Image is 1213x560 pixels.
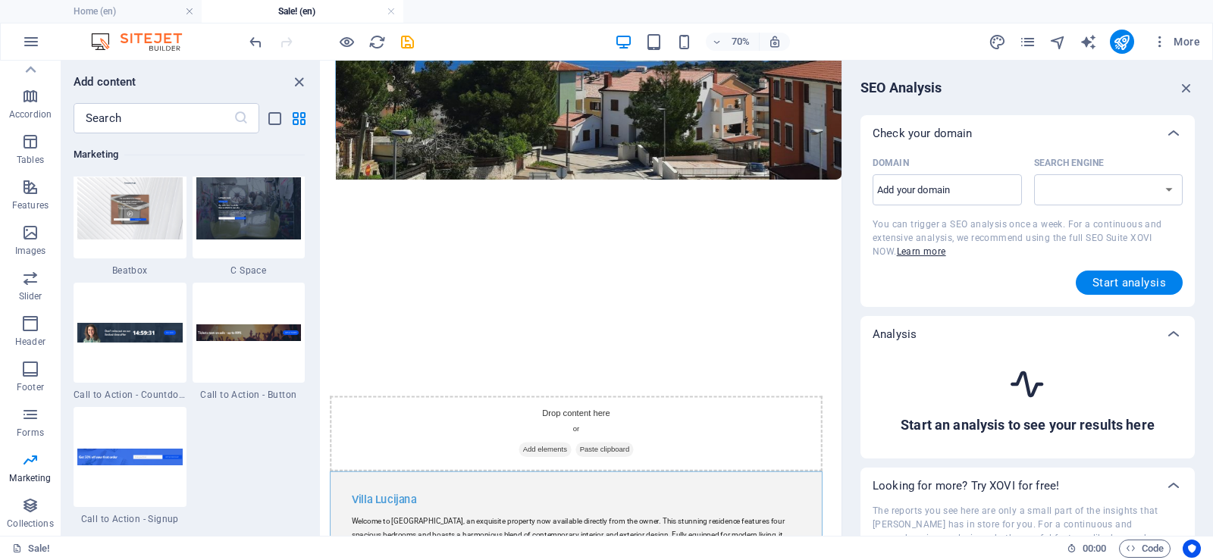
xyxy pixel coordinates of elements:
[74,103,234,133] input: Search
[7,518,53,530] p: Collections
[873,178,1022,202] input: Domain
[246,33,265,51] button: undo
[1076,271,1183,295] button: Start analysis
[87,33,201,51] img: Editor Logo
[12,540,50,558] a: Click to cancel selection. Double-click to open Pages
[368,33,386,51] i: Reload page
[1146,30,1206,54] button: More
[193,389,306,401] span: Call to Action - Button
[17,381,44,393] p: Footer
[290,109,308,127] button: grid-view
[1119,540,1171,558] button: Code
[729,33,753,51] h6: 70%
[17,427,44,439] p: Forms
[1152,34,1200,49] span: More
[368,33,386,51] button: reload
[873,126,972,141] p: Check your domain
[74,513,186,525] span: Call to Action - Signup
[398,33,416,51] button: save
[265,109,284,127] button: list-view
[74,158,186,277] div: Beatbox
[193,264,306,277] span: C Space
[901,416,1155,434] h6: Start an analysis to see your results here
[989,33,1007,51] button: design
[768,35,782,48] i: On resize automatically adjust zoom level to fit chosen device.
[860,352,1195,458] div: Check your domain
[1083,540,1106,558] span: 00 00
[196,177,302,239] img: Screenshot_2019-06-19SitejetTemplate-BlankRedesign-Berlin.jpg
[1080,33,1098,51] button: text_generator
[860,152,1195,307] div: Check your domain
[860,468,1195,504] div: Looking for more? Try XOVI for free!
[873,327,917,342] p: Analysis
[1049,33,1067,51] i: Navigator
[1034,174,1183,205] select: Search Engine
[9,472,51,484] p: Marketing
[1019,33,1037,51] button: pages
[1034,157,1104,169] p: Select the matching search engine for your region.
[193,283,306,401] div: Call to Action - Button
[196,324,302,342] img: Bildschirmfotoam2019-06-19um12.08.35.png
[77,323,183,343] img: Bildschirmfotoam2019-06-19um12.08.42.png
[860,79,942,97] h6: SEO Analysis
[873,478,1059,493] p: Looking for more? Try XOVI for free!
[1126,540,1164,558] span: Code
[19,290,42,302] p: Slider
[74,145,305,164] h6: Marketing
[77,449,183,465] img: Bildschirmfotoam2019-06-19um12.08.31.png
[989,33,1006,51] i: Design (Ctrl+Alt+Y)
[1183,540,1201,558] button: Usercentrics
[15,245,46,257] p: Images
[290,73,308,91] button: close panel
[193,158,306,277] div: C Space
[74,264,186,277] span: Beatbox
[706,33,760,51] button: 70%
[74,407,186,525] div: Call to Action - Signup
[74,283,186,401] div: Call to Action - Countdown
[74,73,136,91] h6: Add content
[1092,277,1166,289] span: Start analysis
[1019,33,1036,51] i: Pages (Ctrl+Alt+S)
[1080,33,1097,51] i: AI Writer
[399,33,416,51] i: Save (Ctrl+S)
[1049,33,1067,51] button: navigator
[860,316,1195,352] div: Analysis
[9,108,52,120] p: Accordion
[873,157,909,169] p: Domain
[12,199,49,211] p: Features
[77,177,183,239] img: Screenshot_2019-06-19SitejetTemplate-BlankRedesign-Berlin.png
[873,219,1162,257] span: You can trigger a SEO analysis once a week. For a continuous and extensive analysis, we recommend...
[15,336,45,348] p: Header
[1113,33,1130,51] i: Publish
[17,154,44,166] p: Tables
[337,33,356,51] button: Click here to leave preview mode and continue editing
[247,33,265,51] i: Undo: Delete elements (Ctrl+Z)
[202,3,403,20] h4: Sale! (en)
[1067,540,1107,558] h6: Session time
[1093,543,1095,554] span: :
[74,389,186,401] span: Call to Action - Countdown
[1110,30,1134,54] button: publish
[860,115,1195,152] div: Check your domain
[897,246,946,257] a: Learn more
